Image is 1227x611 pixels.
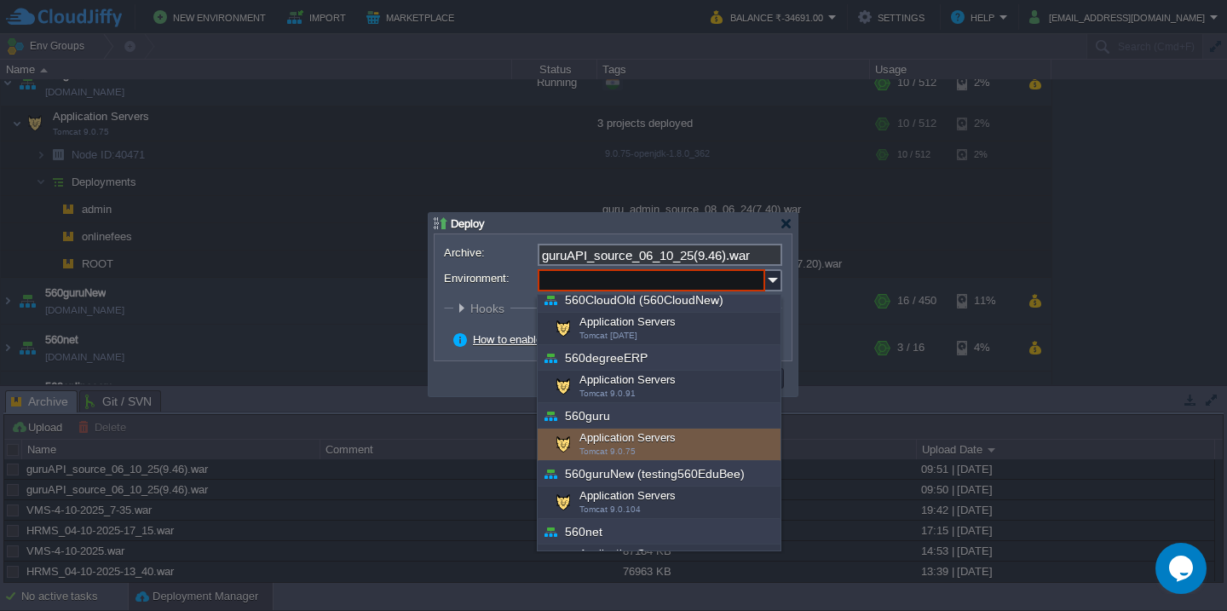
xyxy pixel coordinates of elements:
span: Tomcat 9.0.104 [579,504,641,514]
iframe: chat widget [1155,543,1210,594]
span: Deploy [451,217,485,230]
label: Archive: [444,244,536,262]
div: Application Servers [538,313,781,345]
div: 560guru [538,403,781,429]
div: Application Servers [538,371,781,403]
div: 560guruNew (testing560EduBee) [538,461,781,487]
div: 560CloudOld (560CloudNew) [538,287,781,313]
span: Hooks [470,302,509,315]
span: Tomcat [DATE] [579,331,637,340]
div: Application Servers [538,429,781,461]
div: 560degreeERP [538,345,781,371]
div: Application Servers [538,545,781,577]
div: Application Servers [538,487,781,519]
div: 560net [538,519,781,545]
label: Environment: [444,269,536,287]
span: Tomcat 9.0.75 [579,447,636,456]
a: How to enable zero-downtime deployment [473,333,677,346]
span: Tomcat 9.0.91 [579,389,636,398]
